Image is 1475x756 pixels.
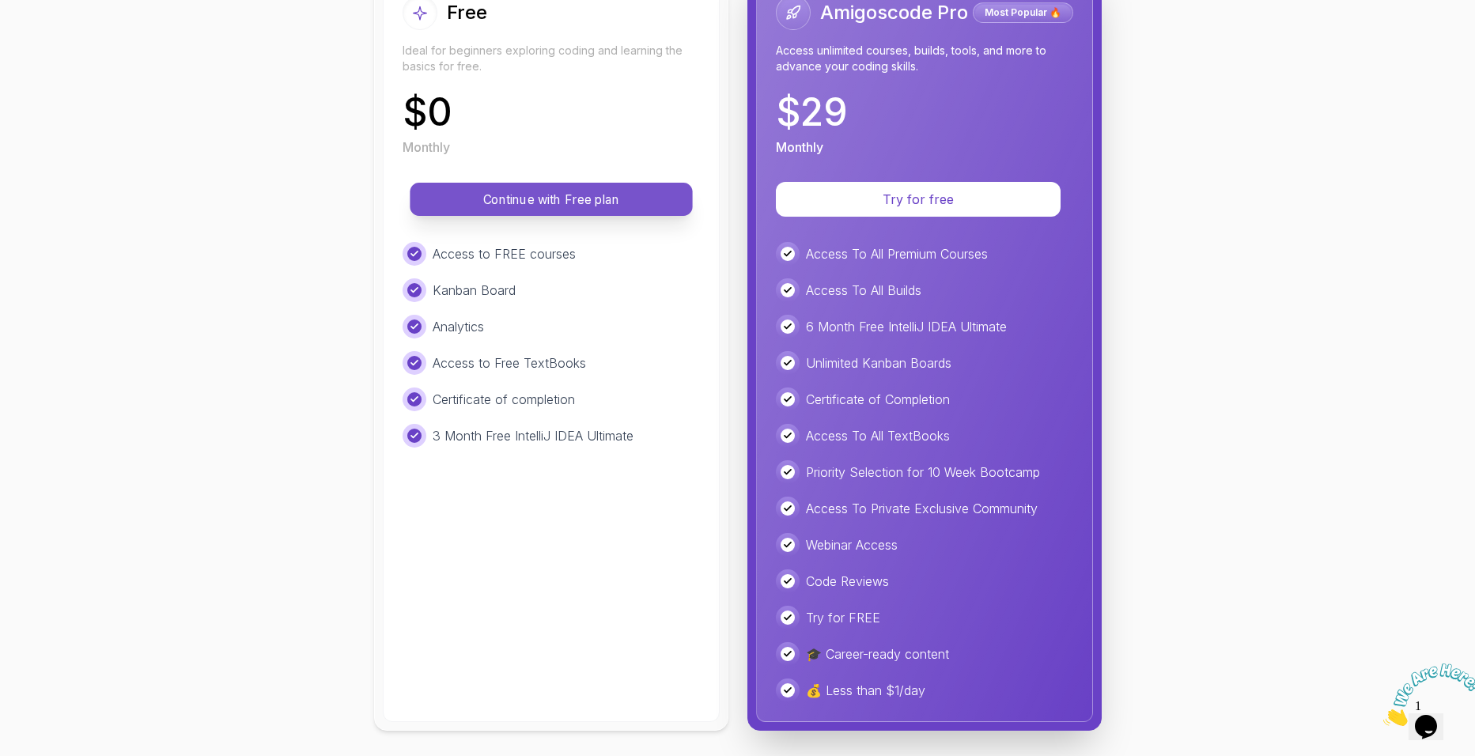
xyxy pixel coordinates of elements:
[806,390,950,409] p: Certificate of Completion
[403,138,450,157] p: Monthly
[806,608,880,627] p: Try for FREE
[403,43,700,74] p: Ideal for beginners exploring coding and learning the basics for free.
[795,190,1042,209] p: Try for free
[806,535,898,554] p: Webinar Access
[806,317,1007,336] p: 6 Month Free IntelliJ IDEA Ultimate
[806,463,1040,482] p: Priority Selection for 10 Week Bootcamp
[6,6,13,20] span: 1
[6,6,104,69] img: Chat attention grabber
[806,244,988,263] p: Access To All Premium Courses
[433,390,575,409] p: Certificate of completion
[776,93,848,131] p: $ 29
[776,138,823,157] p: Monthly
[975,5,1071,21] p: Most Popular 🔥
[806,644,949,663] p: 🎓 Career-ready content
[433,281,516,300] p: Kanban Board
[806,681,925,700] p: 💰 Less than $1/day
[403,93,452,131] p: $ 0
[433,244,576,263] p: Access to FREE courses
[806,281,921,300] p: Access To All Builds
[806,426,950,445] p: Access To All TextBooks
[806,499,1038,518] p: Access To Private Exclusive Community
[806,353,951,372] p: Unlimited Kanban Boards
[806,572,889,591] p: Code Reviews
[428,191,675,209] p: Continue with Free plan
[776,182,1061,217] button: Try for free
[433,317,484,336] p: Analytics
[433,426,633,445] p: 3 Month Free IntelliJ IDEA Ultimate
[1377,657,1475,732] iframe: chat widget
[410,183,692,216] button: Continue with Free plan
[776,43,1073,74] p: Access unlimited courses, builds, tools, and more to advance your coding skills.
[433,353,586,372] p: Access to Free TextBooks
